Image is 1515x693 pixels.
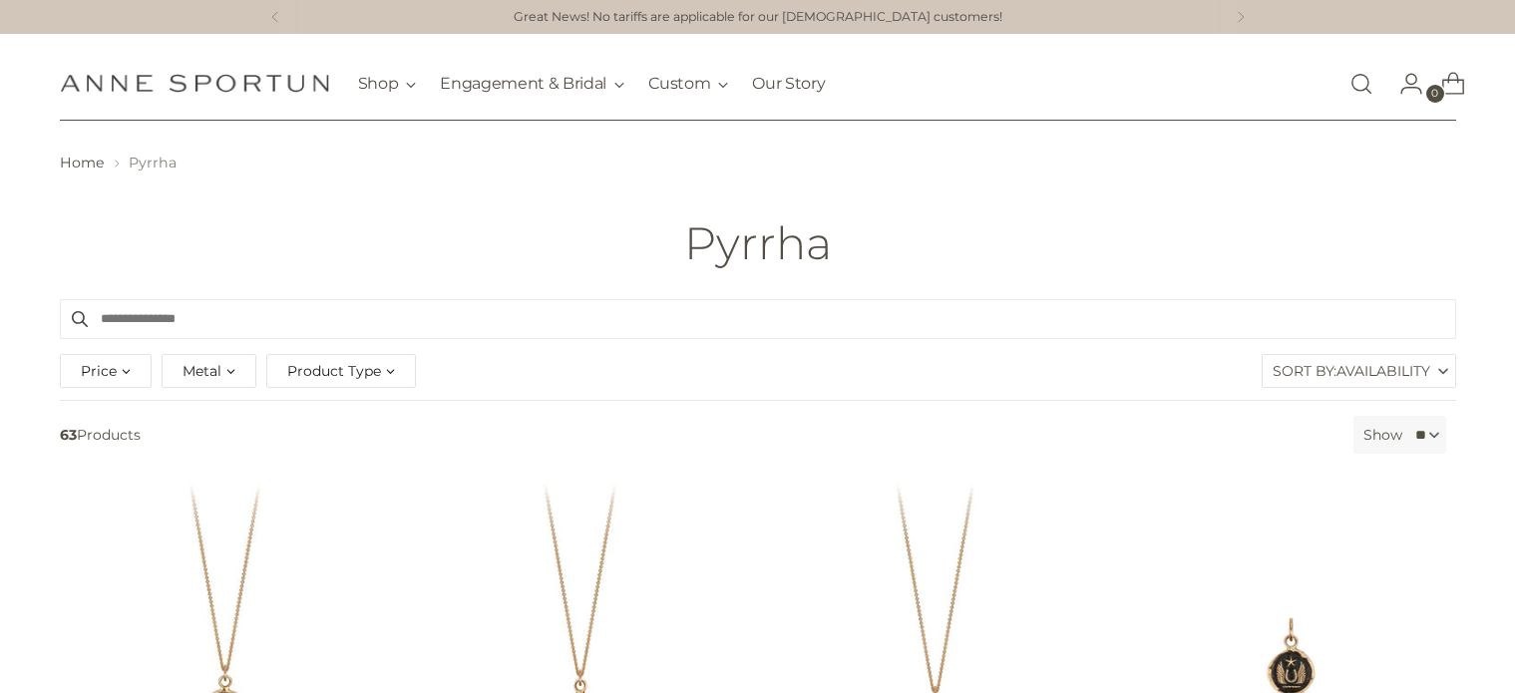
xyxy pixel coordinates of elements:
[1341,64,1381,104] a: Open search modal
[514,8,1002,27] a: Great News! No tariffs are applicable for our [DEMOGRAPHIC_DATA] customers!
[648,62,728,106] button: Custom
[1363,425,1402,446] label: Show
[684,218,832,268] h1: Pyrrha
[60,153,1456,173] nav: breadcrumbs
[1336,355,1430,387] span: Availability
[1426,85,1444,103] span: 0
[358,62,417,106] button: Shop
[129,154,177,172] span: Pyrrha
[287,360,381,382] span: Product Type
[183,360,221,382] span: Metal
[1425,64,1465,104] a: Open cart modal
[440,62,624,106] button: Engagement & Bridal
[1383,64,1423,104] a: Go to the account page
[1263,355,1455,387] label: Sort By:Availability
[60,74,329,93] a: Anne Sportun Fine Jewellery
[81,360,117,382] span: Price
[60,154,105,172] a: Home
[60,299,1456,339] input: Search products
[52,416,1345,454] span: Products
[752,62,825,106] a: Our Story
[60,426,77,444] b: 63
